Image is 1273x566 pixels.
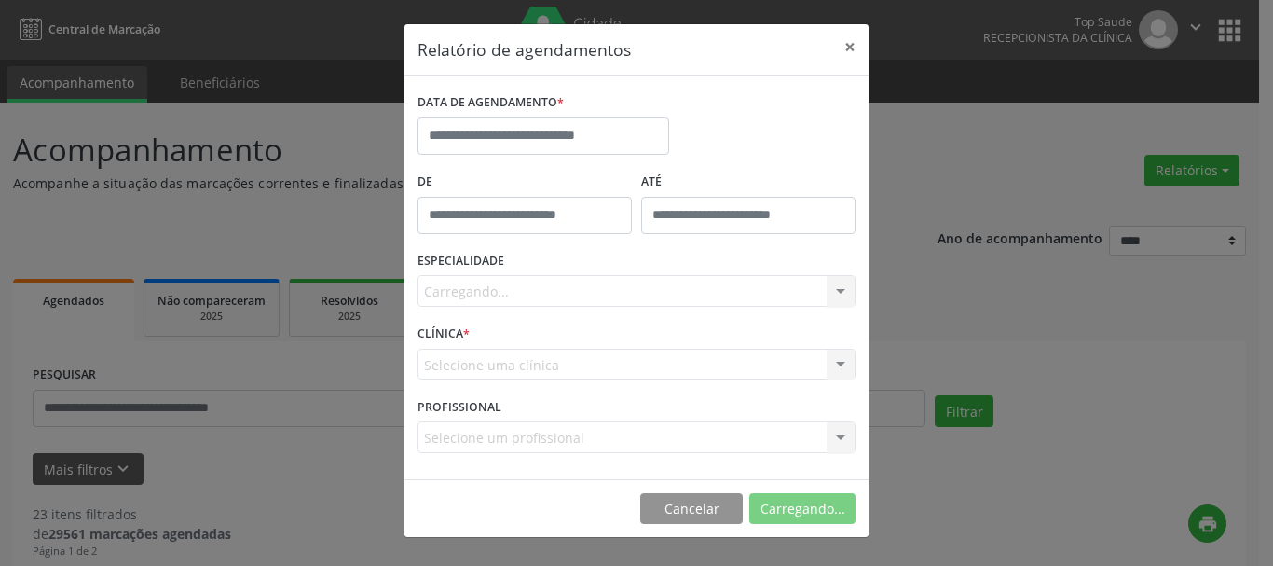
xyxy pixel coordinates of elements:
button: Cancelar [640,493,743,525]
label: De [417,168,632,197]
button: Carregando... [749,493,856,525]
label: CLÍNICA [417,320,470,349]
button: Close [831,24,869,70]
h5: Relatório de agendamentos [417,37,631,62]
label: ATÉ [641,168,856,197]
label: PROFISSIONAL [417,393,501,421]
label: DATA DE AGENDAMENTO [417,89,564,117]
label: ESPECIALIDADE [417,247,504,276]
